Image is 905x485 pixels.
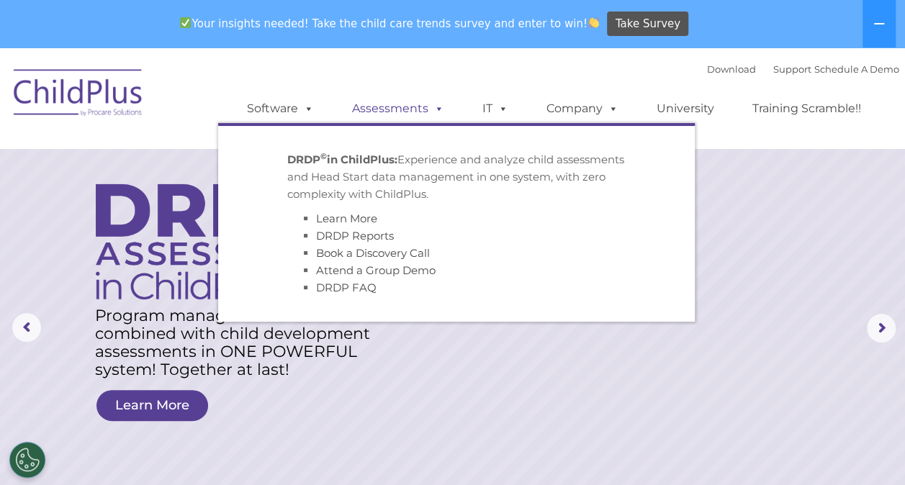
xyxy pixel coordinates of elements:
img: ChildPlus by Procare Solutions [6,59,150,131]
span: Last name [200,95,244,106]
font: | [707,63,899,75]
a: IT [468,94,523,123]
a: Book a Discovery Call [316,246,430,260]
strong: DRDP in ChildPlus: [287,153,397,166]
a: DRDP FAQ [316,281,377,294]
sup: © [320,151,327,161]
rs-layer: Program management software combined with child development assessments in ONE POWERFUL system! T... [95,307,384,379]
a: Schedule A Demo [814,63,899,75]
img: ✅ [180,17,191,28]
a: Company [532,94,633,123]
a: Support [773,63,811,75]
a: Software [233,94,328,123]
a: DRDP Reports [316,229,394,242]
p: Experience and analyze child assessments and Head Start data management in one system, with zero ... [287,151,626,203]
img: 👏 [588,17,599,28]
span: Take Survey [616,12,680,37]
a: Training Scramble!! [738,94,875,123]
span: Phone number [200,154,261,165]
a: University [642,94,729,123]
a: Take Survey [607,12,688,37]
a: Learn More [96,390,208,421]
a: Learn More [316,212,377,225]
a: Attend a Group Demo [316,263,436,277]
a: Assessments [338,94,459,123]
img: DRDP Assessment in ChildPlus [96,183,333,299]
a: Download [707,63,756,75]
button: Cookies Settings [9,442,45,478]
span: Your insights needed! Take the child care trends survey and enter to win! [174,9,605,37]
